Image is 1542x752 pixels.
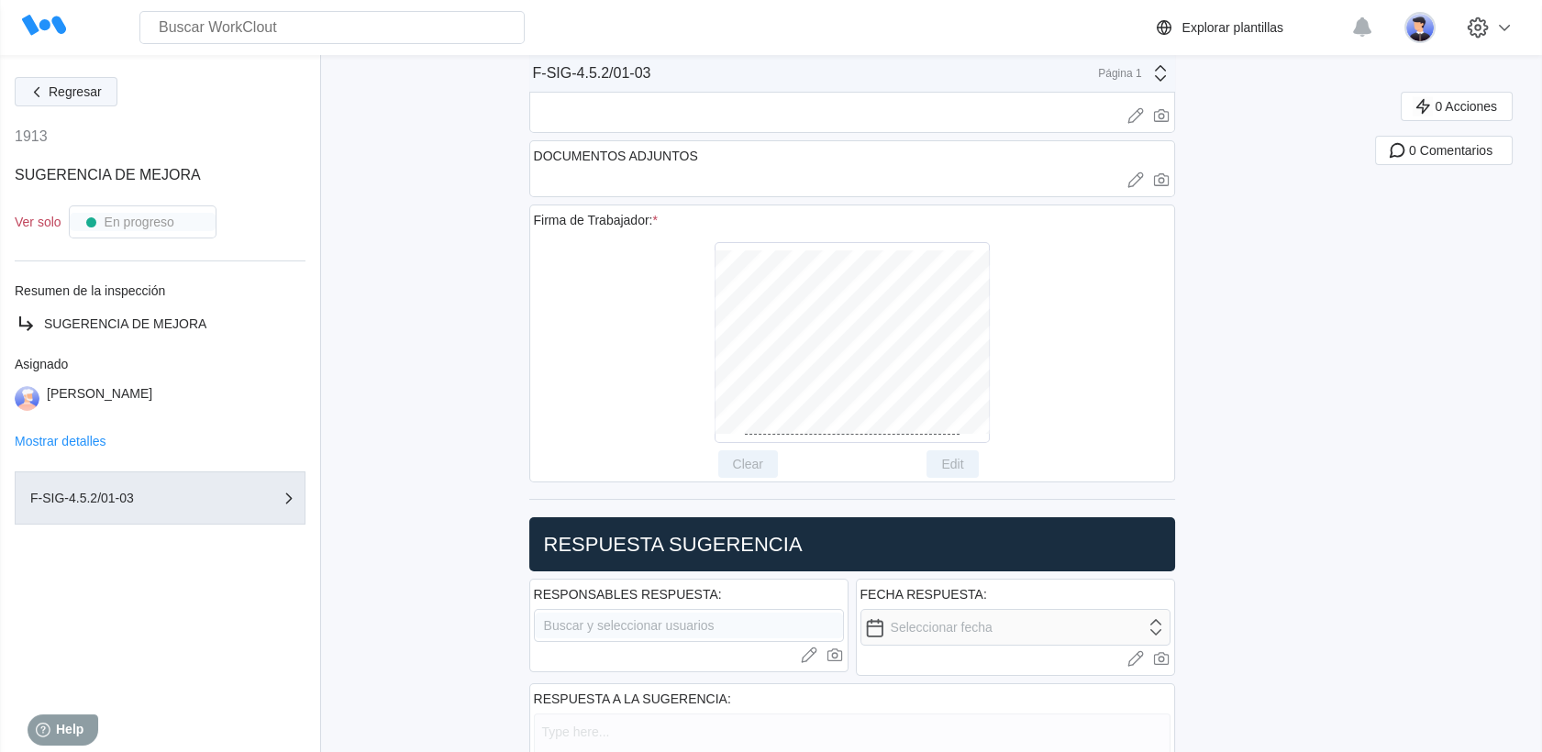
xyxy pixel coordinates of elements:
div: RESPUESTA A LA SUGERENCIA: [534,691,731,706]
span: SUGERENCIA DE MEJORA [15,167,201,182]
div: Firma de Trabajador: [534,213,658,227]
div: Resumen de la inspección [15,283,305,298]
div: F-SIG-4.5.2/01-03 [533,65,651,82]
a: SUGERENCIA DE MEJORA [15,313,305,335]
img: user-5.png [1404,12,1436,43]
div: Explorar plantillas [1182,20,1284,35]
div: DOCUMENTOS ADJUNTOS [534,149,698,163]
img: user-3.png [15,386,39,411]
span: Regresar [49,85,102,98]
span: Clear [733,458,763,470]
div: 1913 [15,128,48,145]
div: F-SIG-4.5.2/01-03 [30,492,214,504]
button: 0 Acciones [1401,92,1513,121]
button: F-SIG-4.5.2/01-03 [15,471,305,525]
div: [PERSON_NAME] [47,386,152,411]
div: Asignado [15,357,305,371]
div: FECHA RESPUESTA: [860,587,987,602]
div: Ver solo [15,215,61,229]
div: RESPONSABLES RESPUESTA: [534,587,722,602]
span: Edit [941,458,963,470]
input: Seleccionar fecha [860,609,1170,646]
a: Explorar plantillas [1153,17,1343,39]
button: Clear [718,450,778,478]
span: 0 Comentarios [1409,144,1492,157]
input: Buscar WorkClout [139,11,525,44]
div: Página 1 [1096,67,1142,80]
button: 0 Comentarios [1375,136,1513,165]
span: 0 Acciones [1435,100,1497,113]
button: Regresar [15,77,117,106]
button: Mostrar detalles [15,435,106,448]
h2: RESPUESTA SUGERENCIA [537,532,1168,558]
span: SUGERENCIA DE MEJORA [44,316,206,331]
button: Edit [926,450,978,478]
